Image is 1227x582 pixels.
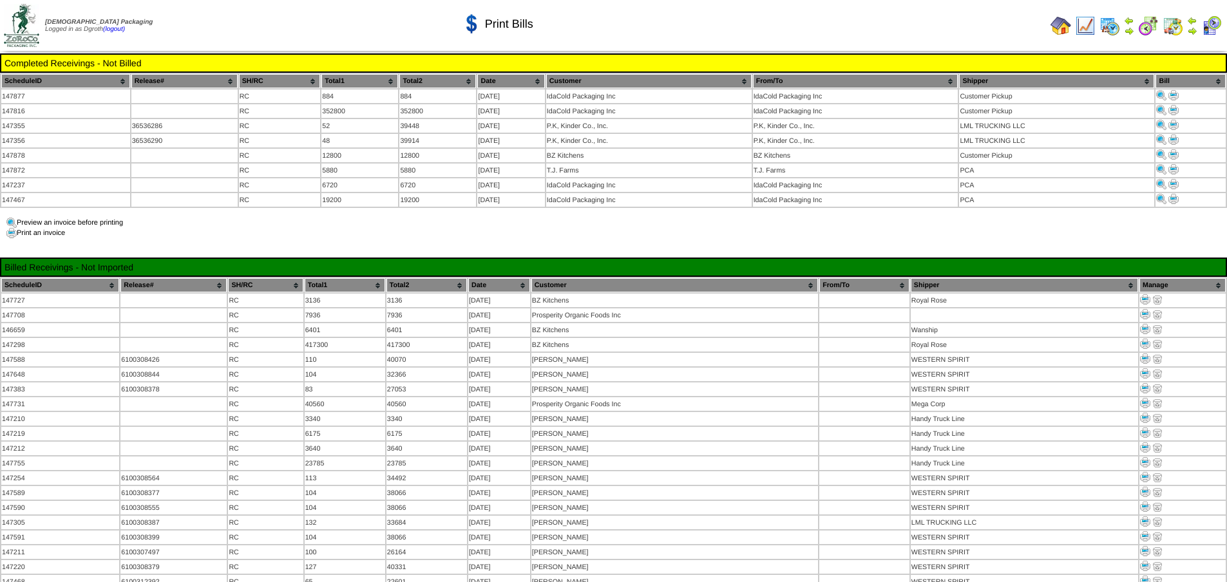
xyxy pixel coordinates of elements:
[1,516,119,529] td: 147305
[531,294,818,307] td: BZ Kitchens
[531,471,818,485] td: [PERSON_NAME]
[911,530,1138,544] td: WESTERN SPIRIT
[911,412,1138,426] td: Handy Truck Line
[1152,487,1163,497] img: delete.gif
[1140,546,1150,556] img: Print
[305,530,385,544] td: 104
[1140,309,1150,319] img: Print
[399,89,476,103] td: 884
[1,427,119,440] td: 147219
[477,149,544,162] td: [DATE]
[1140,339,1150,349] img: Print
[386,368,467,381] td: 32366
[1140,487,1150,497] img: Print
[468,323,530,337] td: [DATE]
[1156,149,1166,160] img: Print
[546,74,752,88] th: Customer
[1152,383,1163,393] img: delete.gif
[1,530,119,544] td: 147591
[753,104,958,118] td: IdaCold Packaging Inc
[228,323,303,337] td: RC
[1,412,119,426] td: 147210
[959,178,1154,192] td: PCA
[386,471,467,485] td: 34492
[531,382,818,396] td: [PERSON_NAME]
[321,89,398,103] td: 884
[1124,26,1134,36] img: arrowright.gif
[386,323,467,337] td: 6401
[1075,15,1096,36] img: line_graph.gif
[228,382,303,396] td: RC
[1152,472,1163,482] img: delete.gif
[239,164,321,177] td: RC
[1140,294,1150,305] img: Print
[1,294,119,307] td: 147727
[120,278,227,292] th: Release#
[120,545,227,559] td: 6100307497
[399,164,476,177] td: 5880
[305,323,385,337] td: 6401
[305,442,385,455] td: 3640
[386,442,467,455] td: 3640
[1156,74,1226,88] th: Bill
[531,338,818,352] td: BZ Kitchens
[1156,90,1166,100] img: Print
[228,560,303,574] td: RC
[911,545,1138,559] td: WESTERN SPIRIT
[911,486,1138,500] td: WESTERN SPIRIT
[386,338,467,352] td: 417300
[477,89,544,103] td: [DATE]
[1140,531,1150,541] img: Print
[228,427,303,440] td: RC
[120,530,227,544] td: 6100308399
[1,382,119,396] td: 147383
[959,74,1154,88] th: Shipper
[959,149,1154,162] td: Customer Pickup
[1,368,119,381] td: 147648
[305,338,385,352] td: 417300
[1,278,119,292] th: ScheduleID
[1156,135,1166,145] img: Print
[1140,502,1150,512] img: Print
[911,323,1138,337] td: Wanship
[321,119,398,133] td: 52
[477,134,544,147] td: [DATE]
[4,261,1223,273] td: Billed Receivings - Not Imported
[228,412,303,426] td: RC
[531,278,818,292] th: Customer
[239,178,321,192] td: RC
[1187,26,1197,36] img: arrowright.gif
[120,471,227,485] td: 6100308564
[546,193,752,207] td: IdaCold Packaging Inc
[131,74,238,88] th: Release#
[531,397,818,411] td: Prosperity Organic Foods Inc
[468,486,530,500] td: [DATE]
[399,104,476,118] td: 352800
[1168,164,1179,174] img: Print
[753,193,958,207] td: IdaCold Packaging Inc
[1140,442,1150,453] img: Print
[959,89,1154,103] td: Customer Pickup
[911,456,1138,470] td: Handy Truck Line
[546,89,752,103] td: IdaCold Packaging Inc
[1,471,119,485] td: 147254
[386,501,467,514] td: 38066
[399,178,476,192] td: 6720
[399,74,476,88] th: Total2
[468,353,530,366] td: [DATE]
[1156,179,1166,189] img: Print
[911,382,1138,396] td: WESTERN SPIRIT
[1,501,119,514] td: 147590
[477,74,544,88] th: Date
[131,134,238,147] td: 36536290
[239,149,321,162] td: RC
[1140,413,1150,423] img: Print
[1156,194,1166,204] img: Print
[321,74,398,88] th: Total1
[753,134,958,147] td: P.K, Kinder Co., Inc.
[1,486,119,500] td: 147589
[305,545,385,559] td: 100
[531,456,818,470] td: [PERSON_NAME]
[386,382,467,396] td: 27053
[1124,15,1134,26] img: arrowleft.gif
